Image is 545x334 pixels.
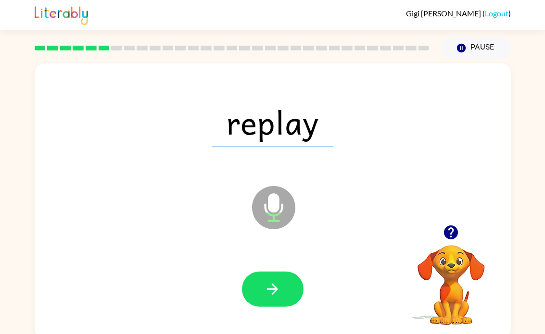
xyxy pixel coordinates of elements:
a: Logout [485,9,508,18]
span: Gigi [PERSON_NAME] [406,9,482,18]
button: Pause [441,37,511,59]
div: ( ) [406,9,511,18]
img: Literably [35,4,88,25]
video: Your browser must support playing .mp4 files to use Literably. Please try using another browser. [403,230,499,326]
span: replay [212,97,333,147]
